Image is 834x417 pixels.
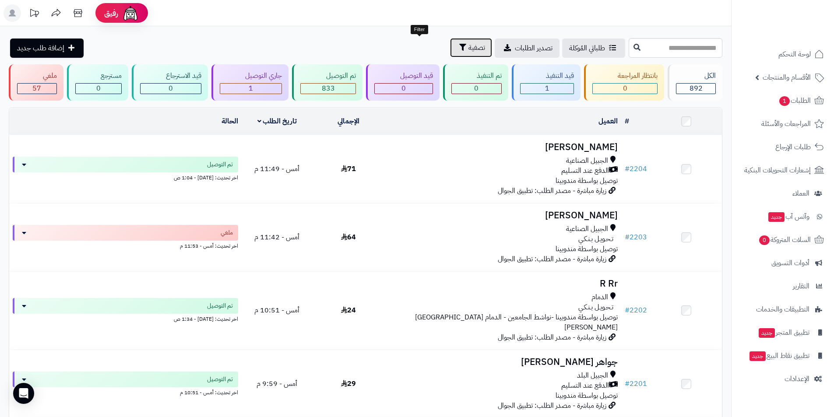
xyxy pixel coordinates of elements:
a: قيد التوصيل 0 [364,64,441,101]
span: تـحـويـل بـنـكـي [578,302,613,312]
a: طلبات الإرجاع [737,137,829,158]
div: 1 [521,84,574,94]
span: تـحـويـل بـنـكـي [578,234,613,244]
div: قيد التنفيذ [520,71,574,81]
div: اخر تحديث: أمس - 11:53 م [13,241,238,250]
a: الكل892 [666,64,724,101]
a: قيد الاسترجاع 0 [130,64,210,101]
span: جديد [768,212,785,222]
a: #2204 [625,164,647,174]
span: المراجعات والأسئلة [761,118,811,130]
span: جديد [750,351,766,361]
span: التطبيقات والخدمات [756,303,809,315]
div: 833 [301,84,355,94]
a: بانتظار المراجعة 0 [582,64,666,101]
a: تم التنفيذ 0 [441,64,510,101]
span: تم التوصيل [207,375,233,384]
div: 0 [593,84,658,94]
a: طلباتي المُوكلة [562,39,625,58]
span: 71 [341,164,356,174]
a: قيد التنفيذ 1 [510,64,582,101]
span: الأقسام والمنتجات [763,71,811,84]
a: الإجمالي [338,116,359,126]
div: 0 [375,84,433,94]
span: # [625,305,630,315]
div: تم التنفيذ [451,71,502,81]
a: تصدير الطلبات [495,39,560,58]
span: 0 [96,83,101,94]
span: أمس - 11:49 م [254,164,299,174]
span: الجبيل الصناعية [566,156,608,166]
a: تحديثات المنصة [23,4,45,24]
a: إشعارات التحويلات البنكية [737,160,829,181]
span: 0 [401,83,406,94]
a: #2201 [625,378,647,389]
span: أمس - 11:42 م [254,232,299,242]
span: أمس - 9:59 م [257,378,297,389]
span: 24 [341,305,356,315]
span: طلبات الإرجاع [775,141,811,153]
span: السلات المتروكة [758,234,811,246]
div: جاري التوصيل [220,71,282,81]
span: تم التوصيل [207,301,233,310]
span: التقارير [793,280,809,292]
a: جاري التوصيل 1 [210,64,291,101]
span: 892 [690,83,703,94]
div: قيد التوصيل [374,71,433,81]
span: 1 [545,83,549,94]
span: زيارة مباشرة - مصدر الطلب: تطبيق الجوال [498,332,606,343]
span: تم التوصيل [207,160,233,169]
div: قيد الاسترجاع [140,71,201,81]
span: لوحة التحكم [778,48,811,60]
div: Open Intercom Messenger [13,383,34,404]
div: 0 [141,84,201,94]
span: جديد [759,328,775,338]
span: الدمام [591,292,608,302]
span: زيارة مباشرة - مصدر الطلب: تطبيق الجوال [498,186,606,196]
span: الدفع عند التسليم [561,166,609,176]
a: المراجعات والأسئلة [737,113,829,134]
a: # [625,116,629,126]
span: زيارة مباشرة - مصدر الطلب: تطبيق الجوال [498,400,606,411]
a: التقارير [737,276,829,297]
span: # [625,232,630,242]
a: الإعدادات [737,368,829,389]
span: توصيل بواسطة مندوبينا -نواشط الجامعين - الدمام [GEOGRAPHIC_DATA][PERSON_NAME] [415,312,618,333]
div: 1 [220,84,282,94]
span: أمس - 10:51 م [254,305,299,315]
a: تطبيق المتجرجديد [737,322,829,343]
span: تصفية [468,42,485,53]
a: وآتس آبجديد [737,206,829,227]
span: الدفع عند التسليم [561,381,609,391]
a: تم التوصيل 833 [290,64,364,101]
span: 0 [759,235,770,245]
span: إضافة طلب جديد [17,43,64,53]
span: ملغي [221,228,233,237]
span: تطبيق نقاط البيع [749,350,809,362]
span: طلباتي المُوكلة [569,43,605,53]
span: الجبيل البلد [577,371,608,381]
span: الجبيل الصناعية [566,224,608,234]
div: بانتظار المراجعة [592,71,658,81]
span: تطبيق المتجر [758,326,809,339]
a: تاريخ الطلب [257,116,297,126]
span: 0 [474,83,479,94]
span: زيارة مباشرة - مصدر الطلب: تطبيق الجوال [498,254,606,264]
a: التطبيقات والخدمات [737,299,829,320]
a: تطبيق نقاط البيعجديد [737,345,829,366]
div: ملغي [17,71,57,81]
span: توصيل بواسطة مندوبينا [556,244,618,254]
span: العملاء [792,187,809,200]
div: اخر تحديث: [DATE] - 1:34 ص [13,314,238,323]
div: اخر تحديث: أمس - 10:51 م [13,387,238,396]
span: 64 [341,232,356,242]
span: 57 [32,83,41,94]
span: تصدير الطلبات [515,43,552,53]
a: مسترجع 0 [65,64,130,101]
span: 1 [249,83,253,94]
a: ملغي 57 [7,64,65,101]
h3: R Rr [387,279,618,289]
a: #2203 [625,232,647,242]
span: رفيق [104,8,118,18]
a: الحالة [222,116,238,126]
